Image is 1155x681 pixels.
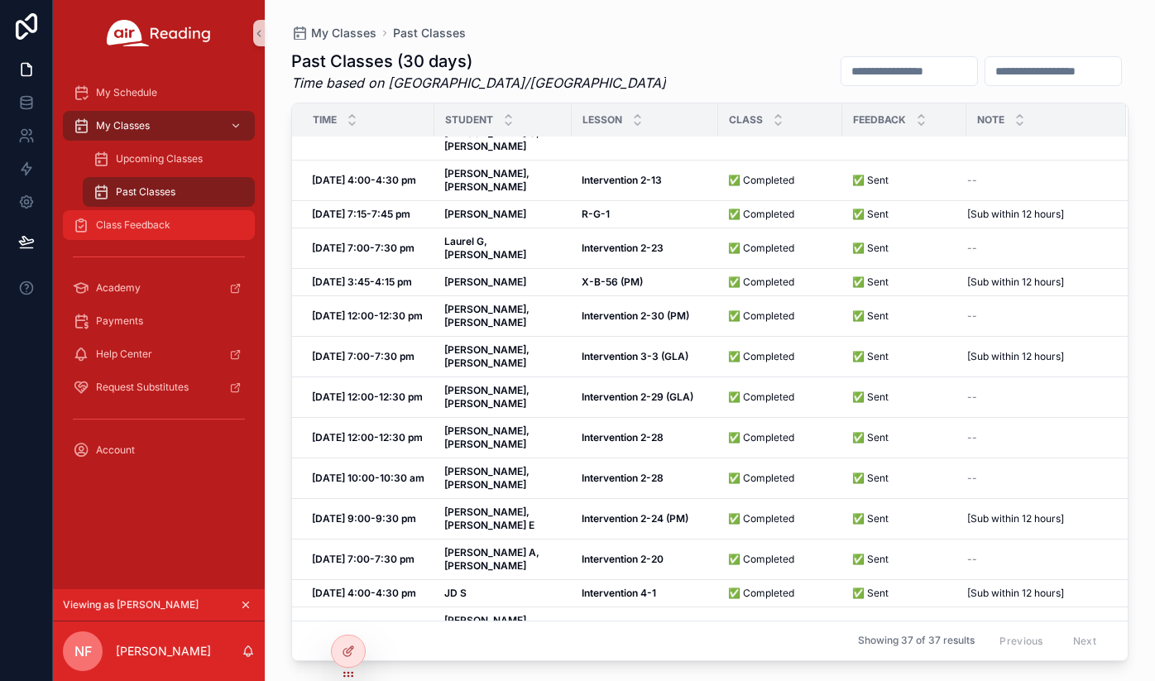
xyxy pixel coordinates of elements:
strong: [DATE] 10:00-10:30 am [312,472,424,484]
span: Account [96,444,135,457]
span: ✅ Sent [852,431,889,444]
span: Student [445,113,493,127]
strong: [DATE] 12:00-12:30 pm [312,309,423,322]
span: ✅ Sent [852,350,889,363]
strong: Intervention 2-24 (PM) [582,512,688,525]
strong: JD S [444,587,467,599]
span: NF [74,641,92,661]
strong: [DATE] 7:00-7:30 pm [312,350,415,362]
img: App logo [107,20,211,46]
strong: [DATE] 3:45-4:15 pm [312,276,412,288]
strong: Intervention 4-1 [582,587,656,599]
a: Class Feedback [63,210,255,240]
span: ✅ Completed [728,276,794,289]
span: ✅ Completed [728,587,794,600]
a: Request Substitutes [63,372,255,402]
a: My Classes [291,25,376,41]
a: My Classes [63,111,255,141]
strong: [DATE] 12:00-12:30 pm [312,431,423,444]
span: Payments [96,314,143,328]
strong: [PERSON_NAME], [PERSON_NAME] [444,465,532,491]
span: ✅ Sent [852,309,889,323]
span: Viewing as [PERSON_NAME] [63,598,199,611]
strong: [DATE] 12:00-12:30 pm [312,391,423,403]
a: Account [63,435,255,465]
span: ✅ Sent [852,391,889,404]
strong: R-G-1 [582,208,610,220]
span: ✅ Completed [728,242,794,255]
strong: Intervention 3-3 (GLA) [582,350,688,362]
strong: Intervention 2-28 [582,431,664,444]
p: [PERSON_NAME] [116,643,211,659]
strong: [DATE] 4:00-4:30 pm [312,174,416,186]
span: -- [967,242,977,255]
span: ✅ Completed [728,208,794,221]
span: -- [967,472,977,485]
span: Lesson [582,113,622,127]
strong: [PERSON_NAME], [PERSON_NAME] [444,614,532,640]
strong: Intervention 2-13 [582,174,662,186]
span: [Sub within 12 hours] [967,512,1064,525]
span: ✅ Completed [728,391,794,404]
span: -- [967,431,977,444]
span: [Sub within 12 hours] [967,208,1064,221]
strong: Intervention 2-20 [582,553,664,565]
span: Showing 37 of 37 results [858,635,975,648]
strong: Intervention 2-28 [582,472,664,484]
span: ✅ Completed [728,350,794,363]
span: Feedback [853,113,906,127]
span: ✅ Completed [728,309,794,323]
strong: [PERSON_NAME], [PERSON_NAME] [444,303,532,329]
span: ✅ Completed [728,553,794,566]
span: Class [729,113,763,127]
span: My Classes [96,119,150,132]
strong: [PERSON_NAME], [PERSON_NAME] [444,343,532,369]
h1: Past Classes (30 days) [291,50,666,73]
strong: [DATE] 4:00-4:30 pm [312,587,416,599]
span: -- [967,391,977,404]
strong: [DATE] 7:00-7:30 pm [312,242,415,254]
span: ✅ Sent [852,587,889,600]
span: ✅ Sent [852,276,889,289]
span: ✅ Sent [852,208,889,221]
strong: [PERSON_NAME], [PERSON_NAME] [444,424,532,450]
strong: Laurel G, [PERSON_NAME] [444,235,526,261]
span: ✅ Completed [728,512,794,525]
span: Academy [96,281,141,295]
strong: [PERSON_NAME] [444,276,526,288]
span: ✅ Sent [852,242,889,255]
span: [Sub within 12 hours] [967,587,1064,600]
span: ✅ Completed [728,431,794,444]
strong: [PERSON_NAME], [PERSON_NAME] [444,167,532,193]
a: Payments [63,306,255,336]
strong: [PERSON_NAME] [444,208,526,220]
strong: Intervention 2-23 [582,242,664,254]
span: [Sub within 12 hours] [967,350,1064,363]
strong: X-B-56 (PM) [582,276,643,288]
strong: Intervention 2-29 (GLA) [582,391,693,403]
a: Upcoming Classes [83,144,255,174]
span: -- [967,309,977,323]
em: Time based on [GEOGRAPHIC_DATA]/[GEOGRAPHIC_DATA] [291,73,666,93]
strong: [PERSON_NAME] A, [PERSON_NAME] [444,546,542,572]
a: Help Center [63,339,255,369]
div: scrollable content [53,66,265,487]
span: My Classes [311,25,376,41]
a: Past Classes [393,25,466,41]
strong: [PERSON_NAME], [PERSON_NAME] [444,384,532,410]
span: ✅ Completed [728,472,794,485]
span: [Sub within 12 hours] [967,276,1064,289]
span: ✅ Completed [728,174,794,187]
a: Academy [63,273,255,303]
span: Request Substitutes [96,381,189,394]
span: Upcoming Classes [116,152,203,165]
strong: [DATE] 7:00-7:30 pm [312,553,415,565]
span: ✅ Sent [852,174,889,187]
strong: [PERSON_NAME], [PERSON_NAME] E [444,506,534,531]
span: My Schedule [96,86,157,99]
strong: Intervention 2-30 (PM) [582,309,689,322]
strong: [DATE] 7:15-7:45 pm [312,208,410,220]
a: My Schedule [63,78,255,108]
span: Time [313,113,337,127]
